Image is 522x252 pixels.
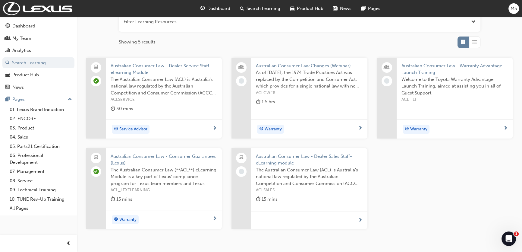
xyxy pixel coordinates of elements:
[231,148,367,229] a: Australian Consumer Law - Dealer Sales Staff-eLearning moduleThe Australian Consumer Law (ACL) is...
[111,105,133,113] div: 30 mins
[7,195,74,204] a: 10. TUNE Rev-Up Training
[86,148,222,229] a: Australian Consumer Law - Consumer Guarantees (Lexus)The Australian Consumer Law (**ACL**) eLearn...
[207,5,230,12] span: Dashboard
[2,19,74,94] button: DashboardMy TeamAnalyticsSearch LearningProduct HubNews
[2,94,74,105] button: Pages
[114,125,118,133] span: target-icon
[12,72,39,78] div: Product Hub
[472,39,477,46] span: List
[239,78,244,84] span: learningRecordVerb_NONE-icon
[7,114,74,123] a: 02. ENCORE
[7,176,74,186] a: 08. Service
[358,126,363,131] span: next-icon
[385,63,389,71] span: people-icon
[368,5,380,12] span: Pages
[93,78,99,84] span: learningRecordVerb_PASS-icon
[93,169,99,174] span: learningRecordVerb_PASS-icon
[290,5,294,12] span: car-icon
[471,18,476,25] button: Open the filter
[235,2,285,15] a: search-iconSearch Learning
[256,196,278,203] div: 15 mins
[7,123,74,133] a: 03. Product
[86,58,222,139] a: Australian Consumer Law - Dealer Service Staff- eLearning ModuleThe Australian Consumer Law (ACL)...
[511,5,517,12] span: MS
[328,2,356,15] a: news-iconNews
[7,167,74,176] a: 07. Management
[212,126,217,131] span: next-icon
[7,142,74,151] a: 05. Parts21 Certification
[12,35,31,42] div: My Team
[7,132,74,142] a: 04. Sales
[12,96,25,103] div: Pages
[256,98,260,106] span: duration-icon
[297,5,323,12] span: Product Hub
[333,5,338,12] span: news-icon
[212,216,217,222] span: next-icon
[239,169,244,174] span: learningRecordVerb_NONE-icon
[5,97,10,102] span: pages-icon
[461,39,465,46] span: Grid
[200,5,205,12] span: guage-icon
[196,2,235,15] a: guage-iconDashboard
[256,196,260,203] span: duration-icon
[2,45,74,56] a: Analytics
[514,231,519,236] span: 1
[240,5,244,12] span: search-icon
[5,72,10,78] span: car-icon
[3,2,72,15] img: Trak
[256,69,362,90] span: As of [DATE], the 1974 Trade Practices Act was replaced by the Competition and Consumer Act, whic...
[68,96,72,104] span: up-icon
[119,39,156,46] span: Showing 5 results
[111,76,217,97] span: The Australian Consumer Law (ACL) is Australia's national law regulated by the Australian Competi...
[66,240,71,247] span: prev-icon
[256,98,275,106] div: 1.5 hrs
[502,231,516,246] iframe: Intercom live chat
[7,105,74,114] a: 01. Lexus Brand Induction
[5,48,10,53] span: chart-icon
[111,167,217,187] span: The Australian Consumer Law (**ACL**) eLearning Module is a key part of Lexus' compliance program...
[256,62,362,69] span: Australian Consumer Law Changes (Webinar)
[12,23,35,30] div: Dashboard
[12,47,31,54] div: Analytics
[2,69,74,81] a: Product Hub
[7,185,74,195] a: 09. Technical Training
[94,63,98,71] span: laptop-icon
[358,218,363,223] span: next-icon
[2,82,74,93] a: News
[111,196,115,203] span: duration-icon
[285,2,328,15] a: car-iconProduct Hub
[7,151,74,167] a: 06. Professional Development
[2,33,74,44] a: My Team
[265,126,282,133] span: Warranty
[401,96,508,103] span: ACL_ILT
[384,78,389,84] span: learningRecordVerb_NONE-icon
[401,76,508,97] span: Welcome to the Toyota Warranty Advantage Launch Training, aimed at assisting you in all of Guest ...
[256,153,362,167] span: Australian Consumer Law - Dealer Sales Staff-eLearning module
[508,3,519,14] button: MS
[5,85,10,90] span: news-icon
[119,216,137,223] span: Warranty
[239,154,244,162] span: laptop-icon
[5,36,10,41] span: people-icon
[377,58,513,139] a: Australian Consumer Law - Warranty Advantage Launch TrainingWelcome to the Toyota Warranty Advant...
[5,60,10,66] span: search-icon
[114,216,118,224] span: target-icon
[256,187,362,194] span: ACLSALES
[111,105,115,113] span: duration-icon
[340,5,351,12] span: News
[405,125,409,133] span: target-icon
[231,58,367,139] a: Australian Consumer Law Changes (Webinar)As of [DATE], the 1974 Trade Practices Act was replaced ...
[503,126,508,131] span: next-icon
[111,187,217,194] span: ACL_LEXELEARNING
[119,126,147,133] span: Service Advisor
[7,204,74,213] a: All Pages
[111,96,217,103] span: ACLSERVICE
[111,153,217,167] span: Australian Consumer Law - Consumer Guarantees (Lexus)
[259,125,263,133] span: target-icon
[256,90,362,97] span: ACLCWEB
[247,5,280,12] span: Search Learning
[2,21,74,32] a: Dashboard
